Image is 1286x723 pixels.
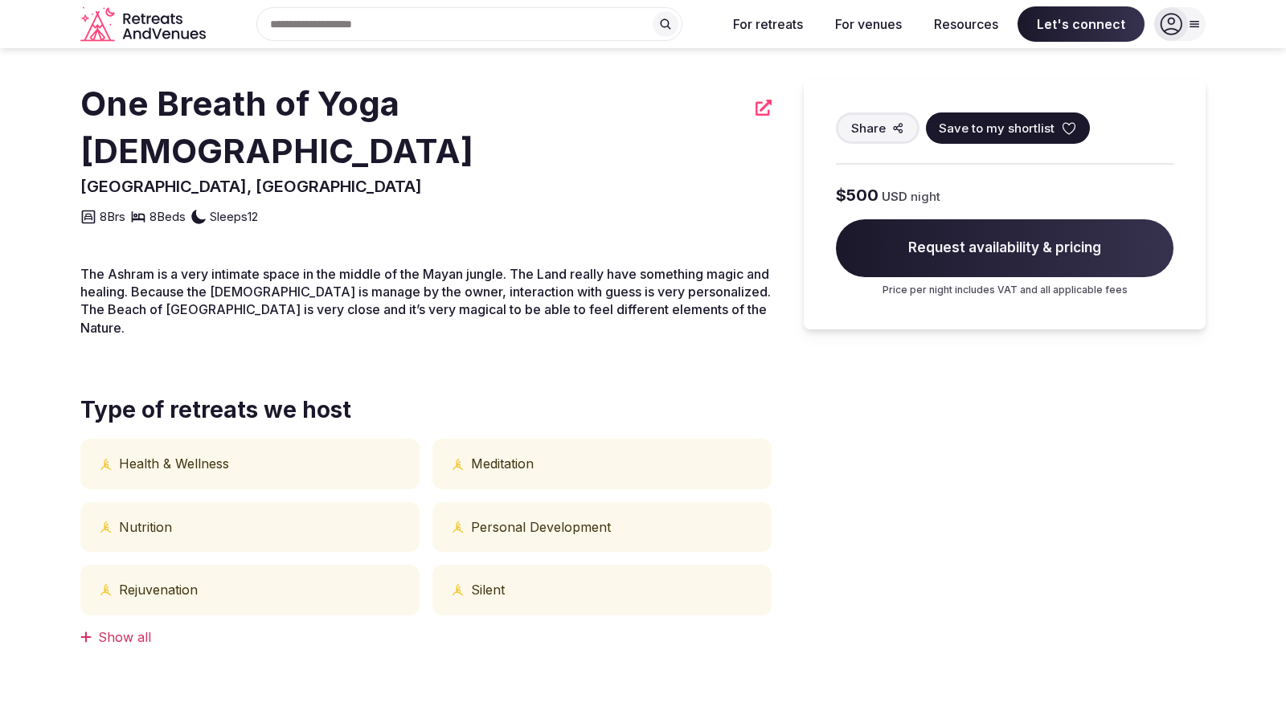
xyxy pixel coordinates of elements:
[939,120,1055,137] span: Save to my shortlist
[210,208,258,225] span: Sleeps 12
[452,521,465,533] button: Physical and mental health icon tooltip
[836,112,919,144] button: Share
[100,583,113,596] button: Physical and mental health icon tooltip
[80,394,772,426] span: Type of retreats we host
[921,6,1011,42] button: Resources
[926,112,1090,144] button: Save to my shortlist
[836,284,1173,297] p: Price per night includes VAT and all applicable fees
[100,458,113,471] button: Physical and mental health icon tooltip
[100,208,125,225] span: 8 Brs
[80,6,209,43] svg: Retreats and Venues company logo
[1018,6,1145,42] span: Let's connect
[80,266,771,336] span: The Ashram is a very intimate space in the middle of the Mayan jungle. The Land really have somet...
[882,188,907,205] span: USD
[452,458,465,471] button: Physical and mental health icon tooltip
[80,177,422,196] span: [GEOGRAPHIC_DATA], [GEOGRAPHIC_DATA]
[80,6,209,43] a: Visit the homepage
[452,583,465,596] button: Physical and mental health icon tooltip
[851,120,886,137] span: Share
[836,184,878,206] span: $500
[100,521,113,533] button: Physical and mental health icon tooltip
[911,188,940,205] span: night
[822,6,915,42] button: For venues
[149,208,186,225] span: 8 Beds
[836,219,1173,277] span: Request availability & pricing
[720,6,816,42] button: For retreats
[80,80,746,175] h2: One Breath of Yoga [DEMOGRAPHIC_DATA]
[80,628,772,646] div: Show all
